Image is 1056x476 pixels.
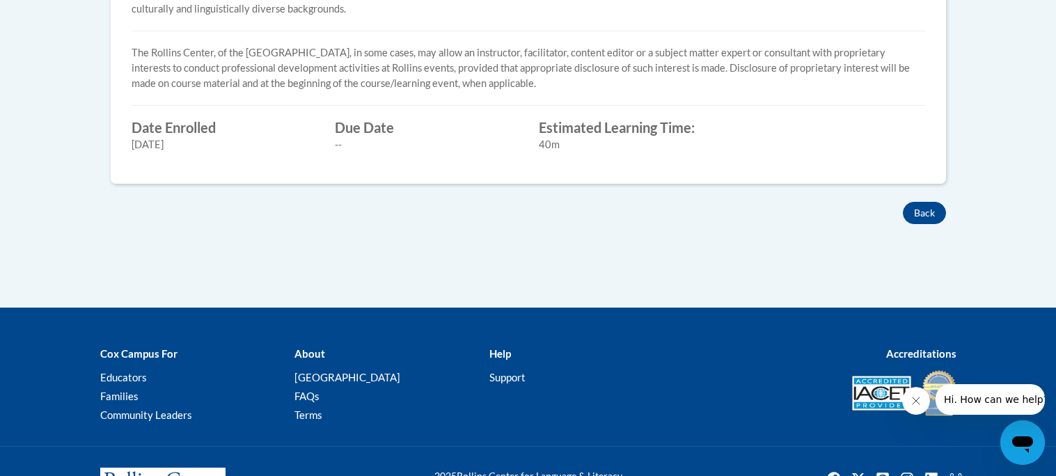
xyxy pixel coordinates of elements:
[294,371,400,383] a: [GEOGRAPHIC_DATA]
[100,371,147,383] a: Educators
[539,137,722,152] div: 40m
[539,120,722,135] label: Estimated Learning Time:
[489,371,526,383] a: Support
[335,120,518,135] label: Due Date
[936,384,1045,415] iframe: Message from company
[902,387,930,415] iframe: Close message
[132,45,925,91] p: The Rollins Center, of the [GEOGRAPHIC_DATA], in some cases, may allow an instructor, facilitator...
[294,408,322,421] a: Terms
[100,408,192,421] a: Community Leaders
[903,202,946,224] button: Back
[922,369,956,418] img: IDA® Accredited
[132,120,315,135] label: Date Enrolled
[335,137,518,152] div: --
[132,137,315,152] div: [DATE]
[100,390,139,402] a: Families
[852,376,911,411] img: Accredited IACET® Provider
[1000,420,1045,465] iframe: Button to launch messaging window
[886,347,956,360] b: Accreditations
[489,347,511,360] b: Help
[8,10,113,21] span: Hi. How can we help?
[294,390,320,402] a: FAQs
[294,347,325,360] b: About
[100,347,178,360] b: Cox Campus For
